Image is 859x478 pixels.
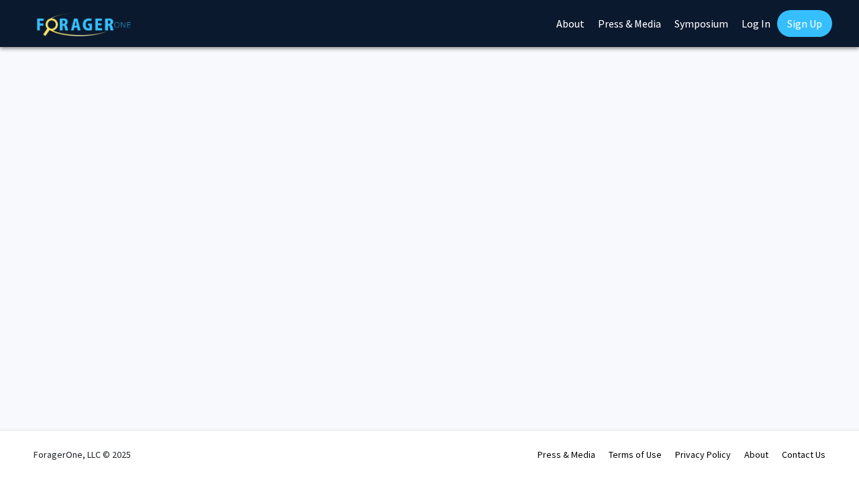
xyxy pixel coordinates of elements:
a: Contact Us [782,448,825,461]
a: Sign Up [777,10,832,37]
a: Press & Media [538,448,595,461]
img: ForagerOne Logo [37,13,131,36]
div: ForagerOne, LLC © 2025 [34,431,131,478]
a: Terms of Use [609,448,662,461]
a: Privacy Policy [675,448,731,461]
a: About [744,448,768,461]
